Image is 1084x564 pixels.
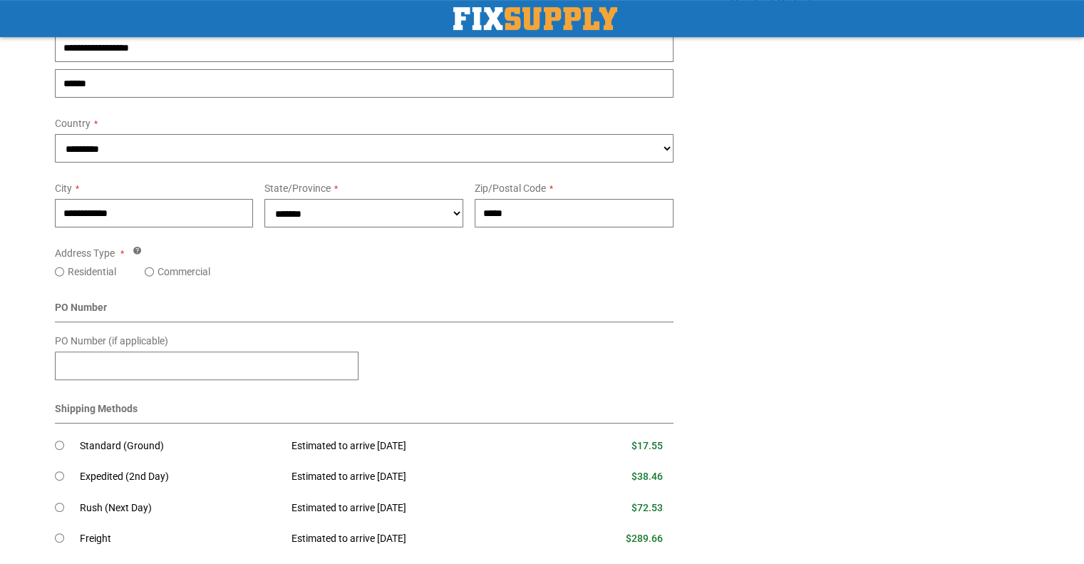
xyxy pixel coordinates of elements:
[55,401,674,424] div: Shipping Methods
[281,523,556,555] td: Estimated to arrive [DATE]
[158,265,210,279] label: Commercial
[281,493,556,524] td: Estimated to arrive [DATE]
[55,335,168,347] span: PO Number (if applicable)
[80,493,282,524] td: Rush (Next Day)
[475,183,546,194] span: Zip/Postal Code
[55,183,72,194] span: City
[80,461,282,493] td: Expedited (2nd Day)
[626,533,663,544] span: $289.66
[80,523,282,555] td: Freight
[281,431,556,462] td: Estimated to arrive [DATE]
[264,183,331,194] span: State/Province
[55,118,91,129] span: Country
[281,461,556,493] td: Estimated to arrive [DATE]
[55,247,115,259] span: Address Type
[55,300,674,322] div: PO Number
[453,7,617,30] a: store logo
[631,440,663,451] span: $17.55
[453,7,617,30] img: Fix Industrial Supply
[80,431,282,462] td: Standard (Ground)
[631,502,663,513] span: $72.53
[68,265,116,279] label: Residential
[631,471,663,482] span: $38.46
